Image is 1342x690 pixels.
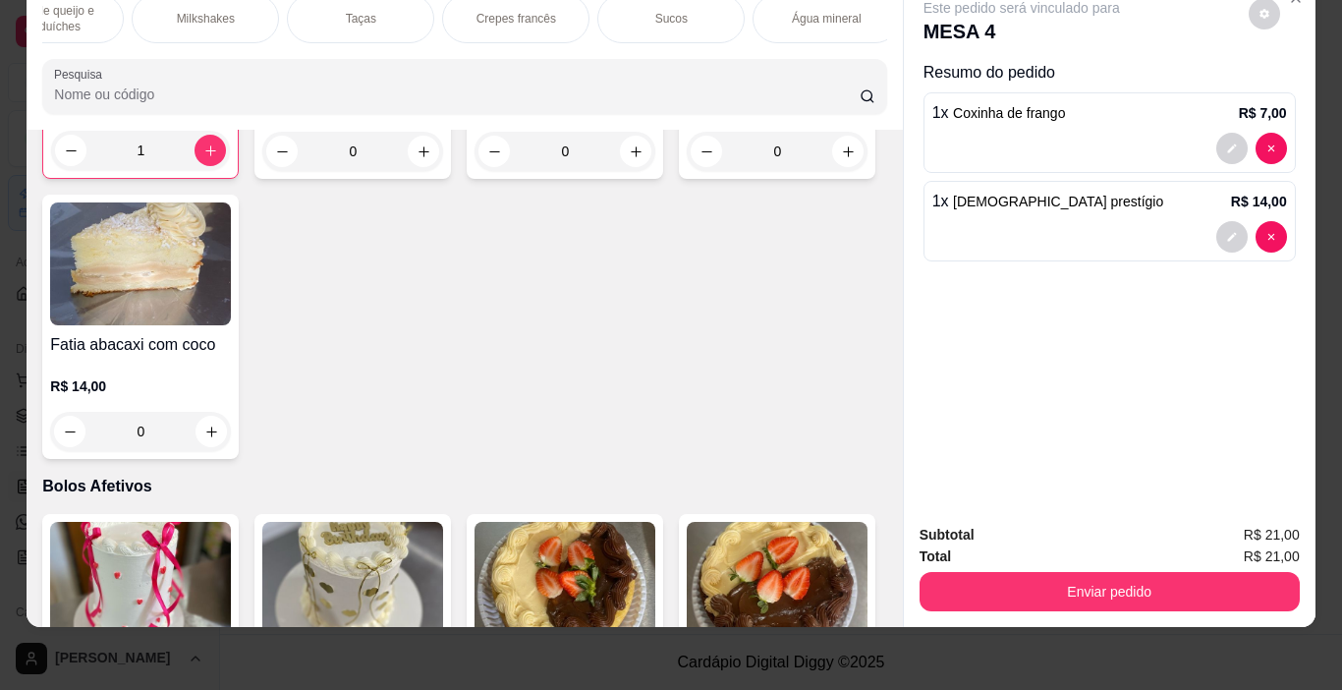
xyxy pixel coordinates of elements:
[54,85,860,104] input: Pesquisa
[54,416,85,447] button: decrease-product-quantity
[408,136,439,167] button: increase-product-quantity
[50,202,231,325] img: product-image
[1216,133,1248,164] button: decrease-product-quantity
[923,61,1296,85] p: Resumo do pedido
[920,548,951,564] strong: Total
[655,11,688,27] p: Sucos
[50,522,231,645] img: product-image
[923,18,1120,45] p: MESA 4
[55,135,86,166] button: decrease-product-quantity
[932,101,1066,125] p: 1 x
[177,11,235,27] p: Milkshakes
[475,522,655,645] img: product-image
[953,194,1163,209] span: [DEMOGRAPHIC_DATA] prestígio
[832,136,864,167] button: increase-product-quantity
[1256,221,1287,253] button: decrease-product-quantity
[953,105,1065,121] span: Coxinha de frango
[50,376,231,396] p: R$ 14,00
[920,527,975,543] strong: Subtotal
[691,136,722,167] button: decrease-product-quantity
[54,66,109,83] label: Pesquisa
[478,136,510,167] button: decrease-product-quantity
[476,11,556,27] p: Crepes francês
[1231,192,1287,211] p: R$ 14,00
[1239,103,1287,123] p: R$ 7,00
[1256,133,1287,164] button: decrease-product-quantity
[920,572,1300,611] button: Enviar pedido
[1216,221,1248,253] button: decrease-product-quantity
[262,522,443,645] img: product-image
[620,136,651,167] button: increase-product-quantity
[687,522,867,645] img: product-image
[266,136,298,167] button: decrease-product-quantity
[50,333,231,357] h4: Fatia abacaxi com coco
[196,416,227,447] button: increase-product-quantity
[1244,524,1300,546] span: R$ 21,00
[346,11,376,27] p: Taças
[42,475,886,498] p: Bolos Afetivos
[792,11,862,27] p: Água mineral
[932,190,1164,213] p: 1 x
[195,135,226,166] button: increase-product-quantity
[1244,546,1300,567] span: R$ 21,00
